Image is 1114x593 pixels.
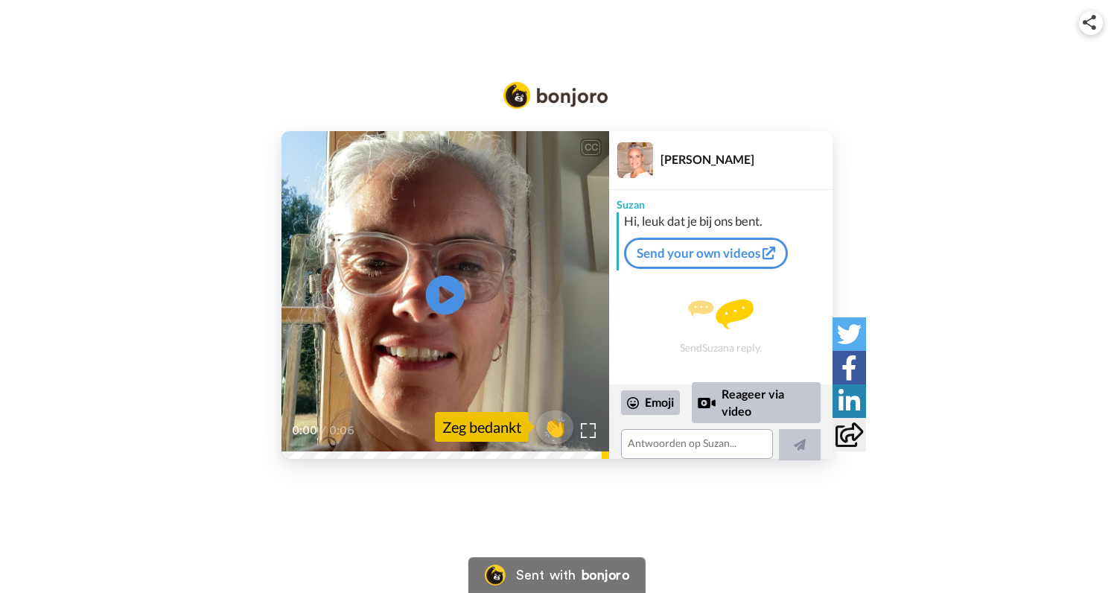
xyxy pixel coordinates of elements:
img: Profile Image [617,142,653,178]
button: 👏 [536,410,573,444]
div: Send Suzan a reply. [609,276,833,377]
div: Hi, leuk dat je bij ons bent. [624,212,829,230]
span: 👏 [536,415,573,439]
div: CC [582,140,600,155]
div: Reageer via video [692,382,821,423]
div: [PERSON_NAME] [661,152,832,166]
a: Send your own videos [624,238,788,269]
span: 0:06 [329,422,355,440]
img: ic_share.svg [1083,15,1096,30]
img: Bonjoro Logo [503,82,608,109]
span: 0:00 [292,422,318,440]
div: Reply by Video [698,394,716,412]
div: Zeg bedankt [435,412,529,442]
span: / [321,422,326,440]
img: message.svg [688,299,754,329]
div: Suzan [609,190,833,212]
div: Emoji [621,390,680,414]
img: Full screen [581,423,596,438]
